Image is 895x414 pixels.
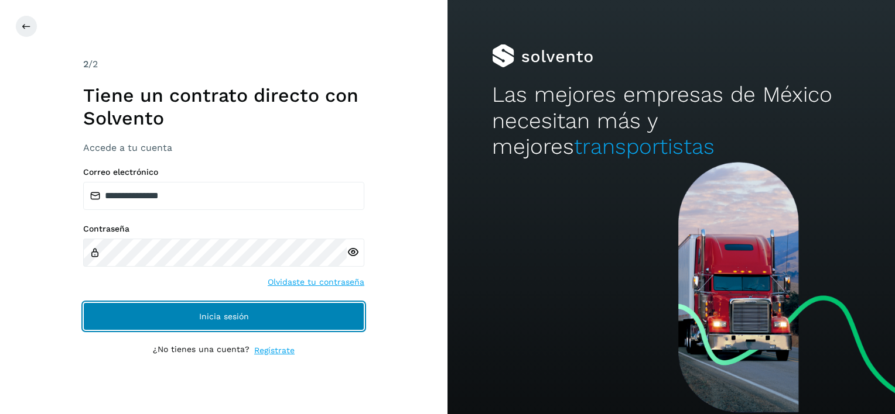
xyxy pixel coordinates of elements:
[83,58,88,70] span: 2
[83,302,364,330] button: Inicia sesión
[199,312,249,320] span: Inicia sesión
[268,276,364,288] a: Olvidaste tu contraseña
[83,57,364,71] div: /2
[574,134,715,159] span: transportistas
[83,142,364,153] h3: Accede a tu cuenta
[83,84,364,129] h1: Tiene un contrato directo con Solvento
[83,167,364,177] label: Correo electrónico
[492,82,850,160] h2: Las mejores empresas de México necesitan más y mejores
[153,344,250,357] p: ¿No tienes una cuenta?
[83,224,364,234] label: Contraseña
[254,344,295,357] a: Regístrate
